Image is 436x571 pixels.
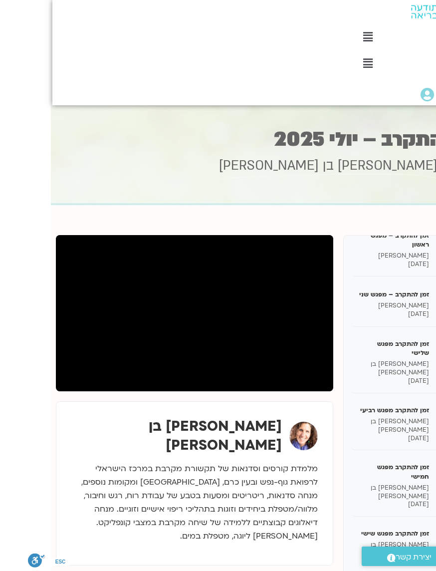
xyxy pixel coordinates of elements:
[336,547,431,566] a: יצירת קשר
[333,463,404,481] h5: זמן להתקרב מפגש חמישי
[123,417,256,455] strong: [PERSON_NAME] בן [PERSON_NAME]
[333,529,404,538] h5: זמן להתקרב מפגש שישי
[333,406,404,415] h5: זמן להתקרב מפגש רביעי
[333,310,404,318] p: [DATE]
[333,484,404,501] p: [PERSON_NAME] בן [PERSON_NAME]
[333,231,404,249] h5: זמן להתקרב – מפגש ראשון
[333,260,404,269] p: [DATE]
[333,339,404,357] h5: זמן להתקרב מפגש שלישי
[333,301,404,310] p: [PERSON_NAME]
[264,422,292,450] img: שאנייה כהן בן חיים
[333,541,404,558] p: [PERSON_NAME] בן [PERSON_NAME]
[46,462,292,543] p: מלמדת קורסים וסדנאות של תקשורת מקרבת במרכז הישראלי לרפואת גוף-נפש ובעין כרם, [GEOGRAPHIC_DATA] ומ...
[386,5,430,20] img: תודעה בריאה
[333,417,404,434] p: [PERSON_NAME] בן [PERSON_NAME]
[333,290,404,299] h5: זמן להתקרב – מפגש שני
[333,252,404,260] p: [PERSON_NAME]
[333,500,404,509] p: [DATE]
[370,551,406,564] span: יצירת קשר
[333,434,404,443] p: [DATE]
[333,360,404,377] p: [PERSON_NAME] בן [PERSON_NAME]
[333,377,404,385] p: [DATE]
